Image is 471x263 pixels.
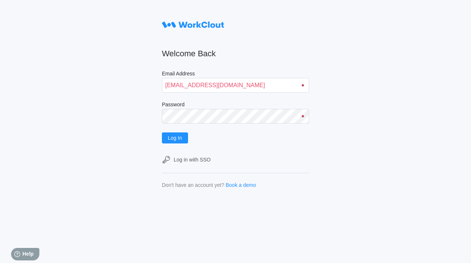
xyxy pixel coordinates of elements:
div: Don't have an account yet? [162,182,224,188]
div: Log in with SSO [174,157,210,163]
label: Password [162,102,309,109]
input: Enter your email [162,78,309,93]
button: Log In [162,132,188,143]
span: Log In [168,135,182,141]
a: Log in with SSO [162,155,309,164]
h2: Welcome Back [162,49,309,59]
a: Book a demo [226,182,256,188]
label: Email Address [162,71,309,78]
